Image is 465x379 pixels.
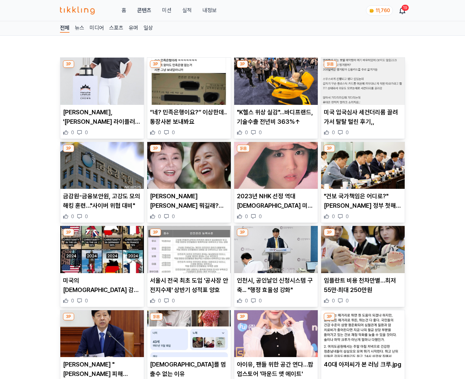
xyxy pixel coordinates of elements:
[369,8,374,13] img: coin
[63,145,74,152] div: 3P
[147,142,231,189] img: 박미선 병명 뭐길래? 이경실 "잘 견디고 있지, 허망해 말고" 의미심장 글 화제 (+투병, 건강, 암)
[234,58,318,105] img: "K헬스 위상 실감"…바디프랜드, 기술수출 전년비 363%↑
[71,213,74,220] span: 0
[245,297,248,304] span: 0
[332,129,335,136] span: 0
[237,108,315,126] p: "K헬스 위상 실감"…바디프랜드, 기술수출 전년비 363%↑
[60,226,144,307] div: 3P 미국의 기독교 감소세가 둔화됨 미국의 [DEMOGRAPHIC_DATA] 감소세가 둔화됨 0 0
[237,229,248,236] div: 3P
[321,142,405,189] img: "건보 국가책임은 어디로?" 이재명 정부 첫해 법정지원율 못 지켜
[147,58,231,105] img: “네? 민족은행이요?” 이상한데.. 통장사본 보내봐요
[234,226,318,273] img: 인천시, 공인날인 신청시스템 구축... "행정 효율성 강화"
[321,58,405,105] img: 미국 입국심사 세컨더리룸 끌려가서 탈탈 털린 후기,,
[85,129,88,136] span: 0
[63,360,141,379] p: [PERSON_NAME] "[PERSON_NAME] 피해[PERSON_NAME]에 13.6조 공급…22일 2차 소비쿠폰 지급"
[237,192,315,210] p: 2023년 NHK 선정 역대 [DEMOGRAPHIC_DATA] 미녀 17선
[60,142,144,189] img: 금감원-금융보안원, 고강도 모의해킹 훈련…"사이버 위협 대비"
[147,310,231,357] img: 신지를 멈출수 없는 이유
[324,145,335,152] div: 3P
[172,129,175,136] span: 0
[147,226,231,307] div: 3P 서울시 전국 최초 도입 '공사장 안전지수제' 상반기 성적표 양호 서울시 전국 최초 도입 '공사장 안전지수제' 상반기 성적표 양호 0 0
[366,5,392,16] a: coin 11,760
[147,142,231,223] div: 3P 박미선 병명 뭐길래? 이경실 "잘 견디고 있지, 허망해 말고" 의미심장 글 화제 (+투병, 건강, 암) [PERSON_NAME] [PERSON_NAME] 뭐길래? [PE...
[90,24,104,33] a: 미디어
[150,276,228,295] p: 서울시 전국 최초 도입 '공사장 안전지수제' 상반기 성적표 양호
[85,213,88,220] span: 0
[122,6,126,14] a: 홈
[147,226,231,273] img: 서울시 전국 최초 도입 '공사장 안전지수제' 상반기 성적표 양호
[321,310,405,357] img: 40대 아저씨가 본 러닝 크루.jpg
[144,24,153,33] a: 일상
[158,213,161,220] span: 0
[234,57,318,139] div: 3P "K헬스 위상 실감"…바디프랜드, 기술수출 전년비 363%↑ "K헬스 위상 실감"…바디프랜드, 기술수출 전년비 363%↑ 0 0
[172,213,175,220] span: 0
[324,192,402,210] p: "건보 국가책임은 어디로?" [PERSON_NAME] 정부 첫해 법정지원율 못 지켜
[60,57,144,139] div: 3P 박세리, '한화 라이플러스 인터내셔널 크라운' 앰배서더 위촉 [PERSON_NAME], '[PERSON_NAME] 라이플러스 인터내셔널 크라운' 앰배서더 위촉 0 0
[321,226,405,307] div: 3P 임플란트 비용 천차만별…최저 55만·최대 250만원 임플란트 비용 천차만별…최저 55만·최대 250만원 0 0
[237,145,250,152] div: 읽음
[137,6,151,14] a: 콘텐츠
[60,6,95,14] img: 티끌링
[60,58,144,105] img: 박세리, '한화 라이플러스 인터내셔널 크라운' 앰배서더 위촉
[376,8,390,13] span: 11,760
[60,310,144,357] img: 구윤철 "관세 피해기업에 13.6조 공급…22일 2차 소비쿠폰 지급"
[324,313,335,320] div: 3P
[172,297,175,304] span: 0
[203,6,217,14] a: 내정보
[71,129,74,136] span: 0
[150,145,161,152] div: 3P
[129,24,138,33] a: 유머
[237,360,315,379] p: 아이유, 팬들 위한 공간 연다…팝업스토어 '마운드 앳 에이트'
[150,60,161,68] div: 3P
[346,297,349,304] span: 0
[234,142,318,223] div: 읽음 2023년 NHK 선정 역대 일본 미녀 17선 2023년 NHK 선정 역대 [DEMOGRAPHIC_DATA] 미녀 17선 0 0
[182,6,192,14] a: 실적
[150,313,163,320] div: 읽음
[150,360,228,379] p: [DEMOGRAPHIC_DATA]를 멈출수 없는 이유
[85,297,88,304] span: 0
[150,108,228,126] p: “네? 민족은행이요?” 이상한데.. 통장사본 보내봐요
[332,297,335,304] span: 0
[63,229,74,236] div: 3P
[346,129,349,136] span: 0
[324,108,402,126] p: 미국 입국심사 세컨더리룸 끌려가서 탈탈 털린 후기,,
[245,213,248,220] span: 0
[237,60,248,68] div: 3P
[60,142,144,223] div: 3P 금감원-금융보안원, 고강도 모의해킹 훈련…"사이버 위협 대비" 금감원-금융보안원, 고강도 모의해킹 훈련…"사이버 위협 대비" 0 0
[321,226,405,273] img: 임플란트 비용 천차만별…최저 55만·최대 250만원
[346,213,349,220] span: 0
[332,213,335,220] span: 0
[63,276,141,295] p: 미국의 [DEMOGRAPHIC_DATA] 감소세가 둔화됨
[63,192,141,210] p: 금감원-금융보안원, 고강도 모의해킹 훈련…"사이버 위협 대비"
[321,57,405,139] div: 읽음 미국 입국심사 세컨더리룸 끌려가서 탈탈 털린 후기,, 미국 입국심사 세컨더리룸 끌려가서 탈탈 털린 후기,, 0 0
[324,276,402,295] p: 임플란트 비용 천차만별…최저 55만·최대 250만원
[158,297,161,304] span: 0
[324,360,402,369] p: 40대 아저씨가 본 러닝 크루.jpg
[245,129,248,136] span: 0
[60,226,144,273] img: 미국의 기독교 감소세가 둔화됨
[259,297,262,304] span: 0
[63,108,141,126] p: [PERSON_NAME], '[PERSON_NAME] 라이플러스 인터내셔널 크라운' 앰배서더 위촉
[63,60,74,68] div: 3P
[147,57,231,139] div: 3P “네? 민족은행이요?” 이상한데.. 통장사본 보내봐요 “네? 민족은행이요?” 이상한데.. 통장사본 보내봐요 0 0
[237,276,315,295] p: 인천시, 공인날인 신청시스템 구축... "행정 효율성 강화"
[400,6,405,14] a: 19
[402,5,409,11] div: 19
[324,60,337,68] div: 읽음
[259,129,262,136] span: 0
[259,213,262,220] span: 0
[162,6,172,14] button: 미션
[150,192,228,210] p: [PERSON_NAME] [PERSON_NAME] 뭐길래? [PERSON_NAME] "잘 견디고 있지, 허망해 말고" 의미심장 글 화제 (+투병, 건강, 암)
[109,24,123,33] a: 스포츠
[63,313,74,320] div: 3P
[60,24,69,33] a: 전체
[237,313,248,320] div: 3P
[71,297,74,304] span: 0
[234,226,318,307] div: 3P 인천시, 공인날인 신청시스템 구축... "행정 효율성 강화" 인천시, 공인날인 신청시스템 구축... "행정 효율성 강화" 0 0
[324,229,335,236] div: 3P
[75,24,84,33] a: 뉴스
[150,229,161,236] div: 3P
[234,142,318,189] img: 2023년 NHK 선정 역대 일본 미녀 17선
[158,129,161,136] span: 0
[234,310,318,357] img: 아이유, 팬들 위한 공간 연다…팝업스토어 '마운드 앳 에이트'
